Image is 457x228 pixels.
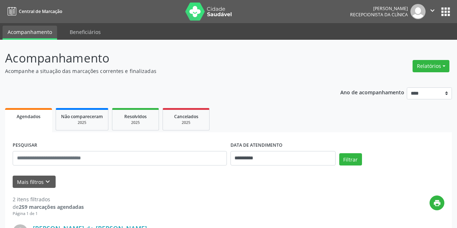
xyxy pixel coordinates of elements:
[168,120,204,125] div: 2025
[13,211,84,217] div: Página 1 de 1
[174,113,198,120] span: Cancelados
[13,203,84,211] div: de
[124,113,147,120] span: Resolvidos
[13,195,84,203] div: 2 itens filtrados
[433,199,441,207] i: print
[413,60,449,72] button: Relatórios
[5,67,318,75] p: Acompanhe a situação das marcações correntes e finalizadas
[5,49,318,67] p: Acompanhamento
[426,4,439,19] button: 
[19,203,84,210] strong: 259 marcações agendadas
[339,153,362,165] button: Filtrar
[230,140,283,151] label: DATA DE ATENDIMENTO
[5,5,62,17] a: Central de Marcação
[430,195,444,210] button: print
[17,113,40,120] span: Agendados
[13,140,37,151] label: PESQUISAR
[61,113,103,120] span: Não compareceram
[13,176,56,188] button: Mais filtroskeyboard_arrow_down
[61,120,103,125] div: 2025
[19,8,62,14] span: Central de Marcação
[44,178,52,186] i: keyboard_arrow_down
[340,87,404,96] p: Ano de acompanhamento
[350,5,408,12] div: [PERSON_NAME]
[350,12,408,18] span: Recepcionista da clínica
[3,26,57,40] a: Acompanhamento
[117,120,154,125] div: 2025
[428,7,436,14] i: 
[65,26,106,38] a: Beneficiários
[410,4,426,19] img: img
[439,5,452,18] button: apps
